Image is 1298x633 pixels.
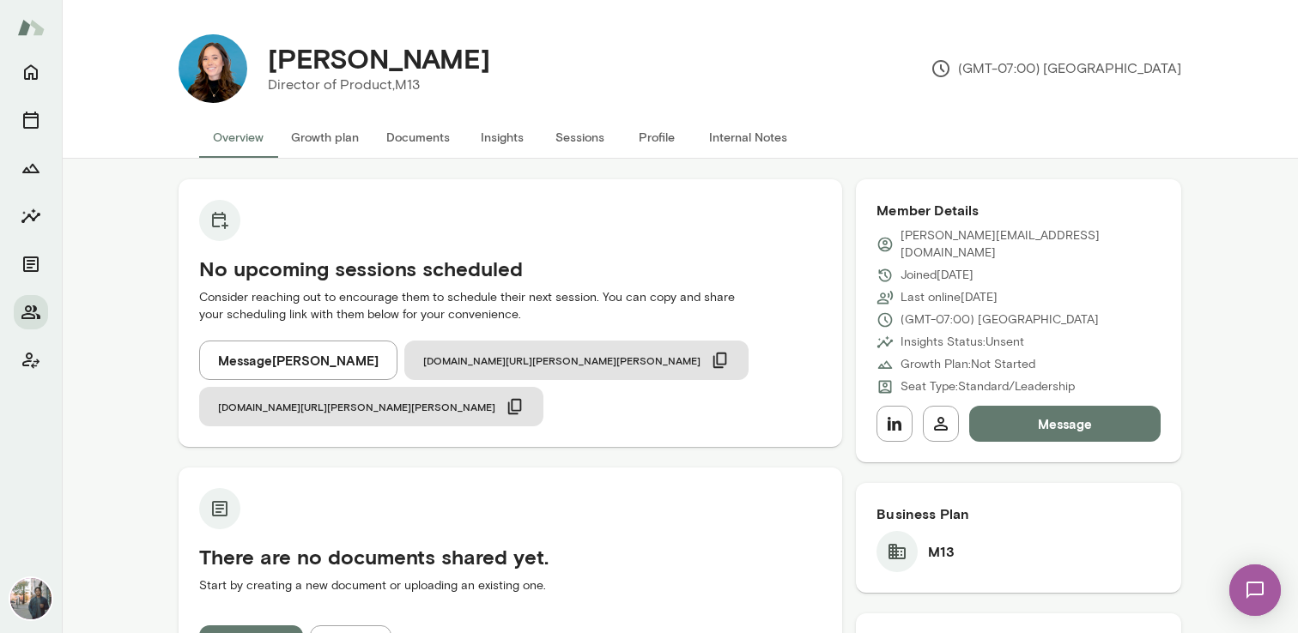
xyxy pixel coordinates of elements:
[277,117,373,158] button: Growth plan
[876,503,1161,524] h6: Business Plan
[901,267,973,284] p: Joined [DATE]
[541,117,618,158] button: Sessions
[901,356,1035,373] p: Growth Plan: Not Started
[404,341,749,380] button: [DOMAIN_NAME][URL][PERSON_NAME][PERSON_NAME]
[901,227,1161,262] p: [PERSON_NAME][EMAIL_ADDRESS][DOMAIN_NAME]
[268,42,490,75] h4: [PERSON_NAME]
[199,341,397,380] button: Message[PERSON_NAME]
[901,311,1099,329] p: (GMT-07:00) [GEOGRAPHIC_DATA]
[695,117,801,158] button: Internal Notes
[901,289,998,306] p: Last online [DATE]
[14,247,48,281] button: Documents
[901,334,1024,351] p: Insights Status: Unsent
[373,117,464,158] button: Documents
[14,55,48,89] button: Home
[14,103,48,137] button: Sessions
[199,387,543,426] button: [DOMAIN_NAME][URL][PERSON_NAME][PERSON_NAME]
[901,378,1075,395] p: Seat Type: Standard/Leadership
[17,11,45,44] img: Mento
[928,541,954,562] h6: M13
[10,578,52,619] img: Gene Lee
[14,295,48,329] button: Members
[199,289,822,323] p: Consider reaching out to encourage them to schedule their next session. You can copy and share yo...
[14,151,48,185] button: Growth Plan
[931,58,1181,79] p: (GMT-07:00) [GEOGRAPHIC_DATA]
[268,75,490,95] p: Director of Product, M13
[618,117,695,158] button: Profile
[199,117,277,158] button: Overview
[14,343,48,377] button: Client app
[969,406,1161,442] button: Message
[423,353,701,367] span: [DOMAIN_NAME][URL][PERSON_NAME][PERSON_NAME]
[199,543,822,570] h5: There are no documents shared yet.
[464,117,541,158] button: Insights
[199,255,822,282] h5: No upcoming sessions scheduled
[14,199,48,233] button: Insights
[179,34,247,103] img: Mary Lara
[199,577,822,594] p: Start by creating a new document or uploading an existing one.
[876,200,1161,220] h6: Member Details
[218,400,495,413] span: [DOMAIN_NAME][URL][PERSON_NAME][PERSON_NAME]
